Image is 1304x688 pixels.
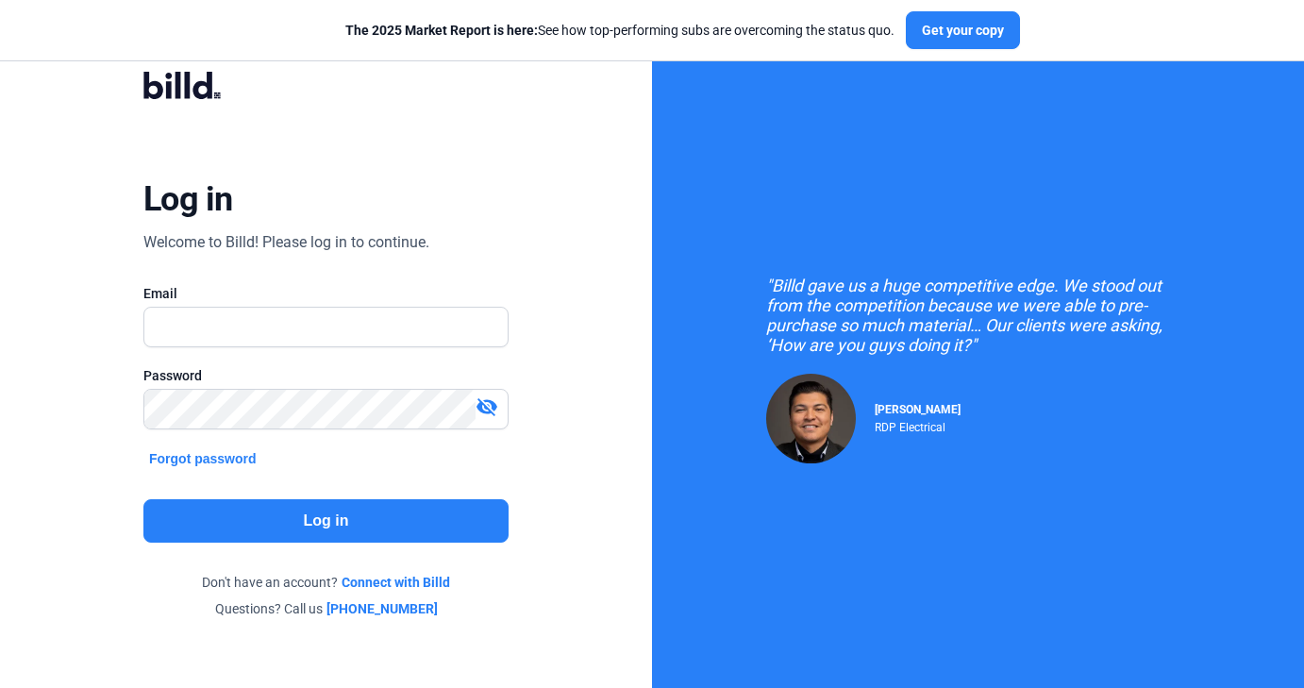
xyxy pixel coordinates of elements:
[766,276,1191,355] div: "Billd gave us a huge competitive edge. We stood out from the competition because we were able to...
[143,499,509,543] button: Log in
[345,23,538,38] span: The 2025 Market Report is here:
[345,21,894,40] div: See how top-performing subs are overcoming the status quo.
[875,416,961,434] div: RDP Electrical
[476,395,498,418] mat-icon: visibility_off
[342,573,450,592] a: Connect with Billd
[143,448,262,469] button: Forgot password
[326,599,438,618] a: [PHONE_NUMBER]
[766,374,856,463] img: Raul Pacheco
[143,599,509,618] div: Questions? Call us
[875,403,961,416] span: [PERSON_NAME]
[143,178,233,220] div: Log in
[143,573,509,592] div: Don't have an account?
[143,284,509,303] div: Email
[143,231,429,254] div: Welcome to Billd! Please log in to continue.
[906,11,1020,49] button: Get your copy
[143,366,509,385] div: Password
